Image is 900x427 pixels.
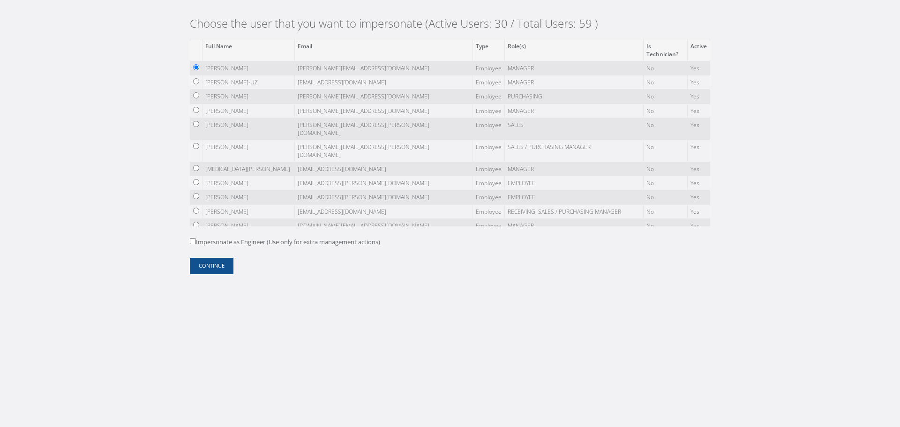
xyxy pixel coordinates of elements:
td: No [644,75,688,90]
td: Employee [473,61,505,75]
td: EMPLOYEE [505,190,644,204]
td: MANAGER [505,162,644,176]
td: Employee [473,104,505,118]
button: Continue [190,258,233,274]
td: MANAGER [505,61,644,75]
td: [PERSON_NAME][EMAIL_ADDRESS][DOMAIN_NAME] [295,90,473,104]
th: Active [687,39,710,61]
td: Employee [473,218,505,232]
th: Is Technician? [644,39,688,61]
td: [PERSON_NAME][EMAIL_ADDRESS][PERSON_NAME][DOMAIN_NAME] [295,140,473,162]
th: Full Name [202,39,295,61]
td: Yes [687,75,710,90]
td: [EMAIL_ADDRESS][DOMAIN_NAME] [295,75,473,90]
td: [EMAIL_ADDRESS][DOMAIN_NAME] [295,162,473,176]
td: Yes [687,118,710,140]
td: Employee [473,176,505,190]
td: RECEIVING, SALES / PURCHASING MANAGER [505,204,644,218]
td: Employee [473,90,505,104]
td: Yes [687,61,710,75]
th: Email [295,39,473,61]
td: [PERSON_NAME] [202,218,295,232]
th: Type [473,39,505,61]
td: No [644,90,688,104]
td: [PERSON_NAME][EMAIL_ADDRESS][DOMAIN_NAME] [295,104,473,118]
td: [PERSON_NAME] [202,204,295,218]
td: No [644,176,688,190]
td: Yes [687,204,710,218]
td: [PERSON_NAME][EMAIL_ADDRESS][PERSON_NAME][DOMAIN_NAME] [295,118,473,140]
td: MANAGER [505,218,644,232]
td: Employee [473,118,505,140]
td: [PERSON_NAME] [202,118,295,140]
td: Yes [687,90,710,104]
td: EMPLOYEE [505,176,644,190]
td: No [644,162,688,176]
td: [PERSON_NAME] [202,190,295,204]
td: PURCHASING [505,90,644,104]
td: SALES / PURCHASING MANAGER [505,140,644,162]
td: [PERSON_NAME] [202,90,295,104]
label: Impersonate as Engineer (Use only for extra management actions) [190,238,380,247]
td: [DOMAIN_NAME][EMAIL_ADDRESS][DOMAIN_NAME] [295,218,473,232]
td: Yes [687,218,710,232]
td: [MEDICAL_DATA][PERSON_NAME] [202,162,295,176]
td: SALES [505,118,644,140]
td: Yes [687,104,710,118]
td: [PERSON_NAME][EMAIL_ADDRESS][DOMAIN_NAME] [295,61,473,75]
td: [PERSON_NAME]-UZ [202,75,295,90]
td: MANAGER [505,75,644,90]
td: [PERSON_NAME] [202,104,295,118]
td: No [644,61,688,75]
h2: Choose the user that you want to impersonate (Active Users: 30 / Total Users: 59 ) [190,17,710,30]
td: [EMAIL_ADDRESS][PERSON_NAME][DOMAIN_NAME] [295,176,473,190]
td: Employee [473,162,505,176]
td: Employee [473,190,505,204]
td: No [644,140,688,162]
td: No [644,218,688,232]
td: Yes [687,162,710,176]
td: [PERSON_NAME] [202,61,295,75]
td: Employee [473,204,505,218]
td: MANAGER [505,104,644,118]
td: Employee [473,75,505,90]
input: Impersonate as Engineer (Use only for extra management actions) [190,238,196,244]
td: [EMAIL_ADDRESS][PERSON_NAME][DOMAIN_NAME] [295,190,473,204]
td: No [644,190,688,204]
td: No [644,204,688,218]
td: Yes [687,190,710,204]
td: [EMAIL_ADDRESS][DOMAIN_NAME] [295,204,473,218]
td: [PERSON_NAME] [202,140,295,162]
td: Yes [687,176,710,190]
td: No [644,104,688,118]
td: Yes [687,140,710,162]
td: [PERSON_NAME] [202,176,295,190]
th: Role(s) [505,39,644,61]
td: No [644,118,688,140]
td: Employee [473,140,505,162]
